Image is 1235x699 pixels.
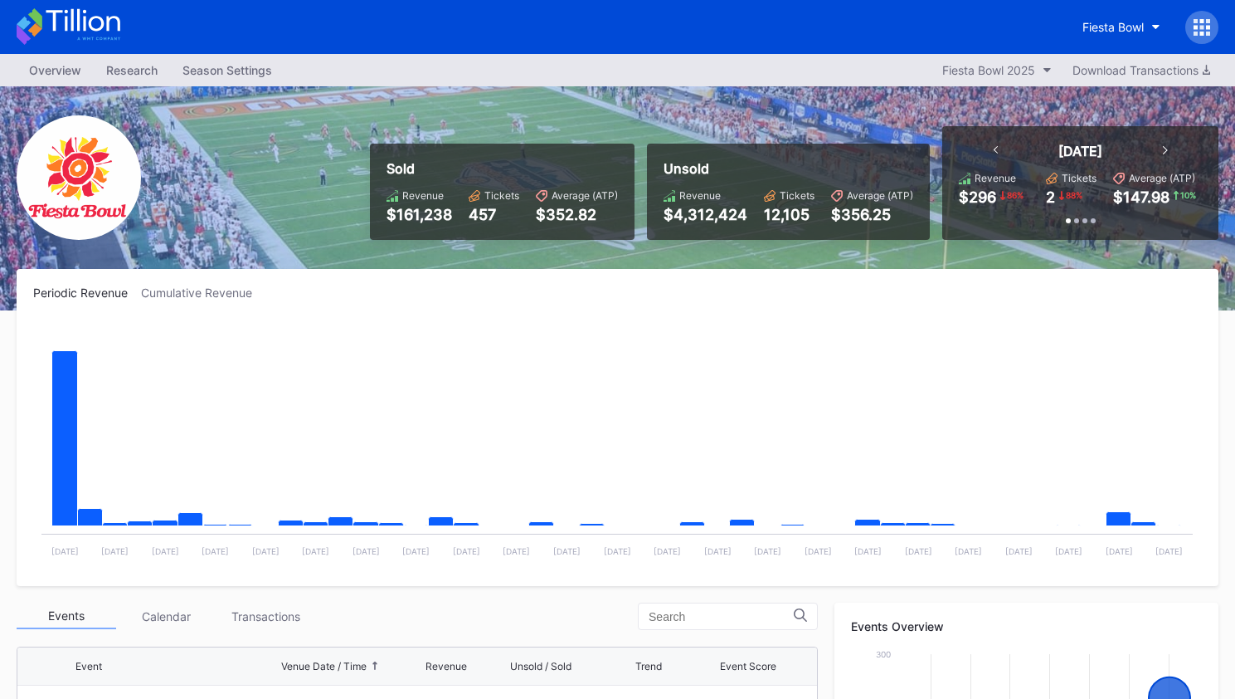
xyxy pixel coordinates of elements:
[876,649,891,659] text: 300
[469,206,519,223] div: 457
[17,58,94,82] a: Overview
[17,604,116,629] div: Events
[402,546,430,556] text: [DATE]
[754,546,781,556] text: [DATE]
[1106,546,1133,556] text: [DATE]
[387,206,452,223] div: $161,238
[1005,188,1025,202] div: 86 %
[216,604,315,629] div: Transactions
[33,320,1201,569] svg: Chart title
[552,189,618,202] div: Average (ATP)
[664,160,913,177] div: Unsold
[116,604,216,629] div: Calendar
[302,546,329,556] text: [DATE]
[484,189,519,202] div: Tickets
[1155,546,1183,556] text: [DATE]
[101,546,129,556] text: [DATE]
[453,546,480,556] text: [DATE]
[17,115,141,240] img: FiestaBowl.png
[152,546,179,556] text: [DATE]
[1070,12,1173,42] button: Fiesta Bowl
[654,546,681,556] text: [DATE]
[720,660,776,672] div: Event Score
[252,546,280,556] text: [DATE]
[905,546,932,556] text: [DATE]
[1005,546,1033,556] text: [DATE]
[704,546,732,556] text: [DATE]
[780,189,814,202] div: Tickets
[170,58,284,82] a: Season Settings
[51,546,79,556] text: [DATE]
[1046,188,1055,206] div: 2
[202,546,229,556] text: [DATE]
[141,286,265,300] div: Cumulative Revenue
[1064,59,1218,81] button: Download Transactions
[1072,63,1210,77] div: Download Transactions
[1062,172,1096,184] div: Tickets
[975,172,1016,184] div: Revenue
[553,546,581,556] text: [DATE]
[1064,188,1084,202] div: 88 %
[75,660,102,672] div: Event
[851,619,1202,633] div: Events Overview
[1082,20,1144,34] div: Fiesta Bowl
[402,189,444,202] div: Revenue
[1058,143,1102,159] div: [DATE]
[764,206,814,223] div: 12,105
[649,610,794,623] input: Search
[934,59,1060,81] button: Fiesta Bowl 2025
[94,58,170,82] a: Research
[635,660,662,672] div: Trend
[1129,172,1195,184] div: Average (ATP)
[604,546,631,556] text: [DATE]
[1055,546,1082,556] text: [DATE]
[510,660,571,672] div: Unsold / Sold
[664,206,747,223] div: $4,312,424
[955,546,982,556] text: [DATE]
[387,160,618,177] div: Sold
[281,660,367,672] div: Venue Date / Time
[679,189,721,202] div: Revenue
[831,206,913,223] div: $356.25
[805,546,832,556] text: [DATE]
[1113,188,1169,206] div: $147.98
[847,189,913,202] div: Average (ATP)
[503,546,530,556] text: [DATE]
[942,63,1035,77] div: Fiesta Bowl 2025
[425,660,467,672] div: Revenue
[536,206,618,223] div: $352.82
[33,286,141,300] div: Periodic Revenue
[353,546,380,556] text: [DATE]
[854,546,882,556] text: [DATE]
[1179,188,1198,202] div: 10 %
[959,188,996,206] div: $296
